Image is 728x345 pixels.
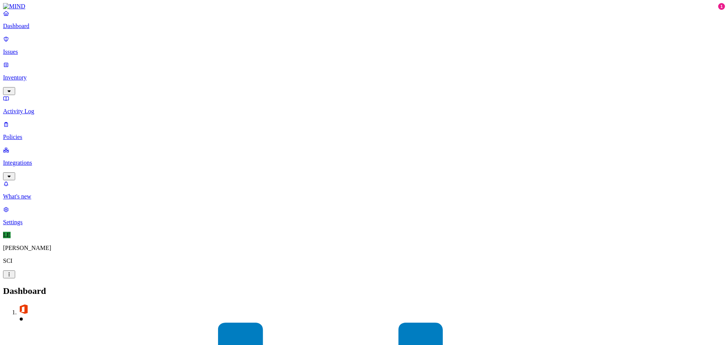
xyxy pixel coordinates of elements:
[3,10,725,30] a: Dashboard
[3,245,725,251] p: [PERSON_NAME]
[3,134,725,140] p: Policies
[3,95,725,115] a: Activity Log
[18,304,29,314] img: svg%3e
[3,180,725,200] a: What's new
[3,3,725,10] a: MIND
[3,61,725,94] a: Inventory
[3,206,725,226] a: Settings
[3,258,725,264] p: SCI
[3,232,11,238] span: LE
[3,108,725,115] p: Activity Log
[3,147,725,179] a: Integrations
[3,23,725,30] p: Dashboard
[3,219,725,226] p: Settings
[3,121,725,140] a: Policies
[3,3,25,10] img: MIND
[3,48,725,55] p: Issues
[3,36,725,55] a: Issues
[3,159,725,166] p: Integrations
[3,74,725,81] p: Inventory
[3,193,725,200] p: What's new
[3,286,725,296] h2: Dashboard
[718,3,725,10] div: 1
